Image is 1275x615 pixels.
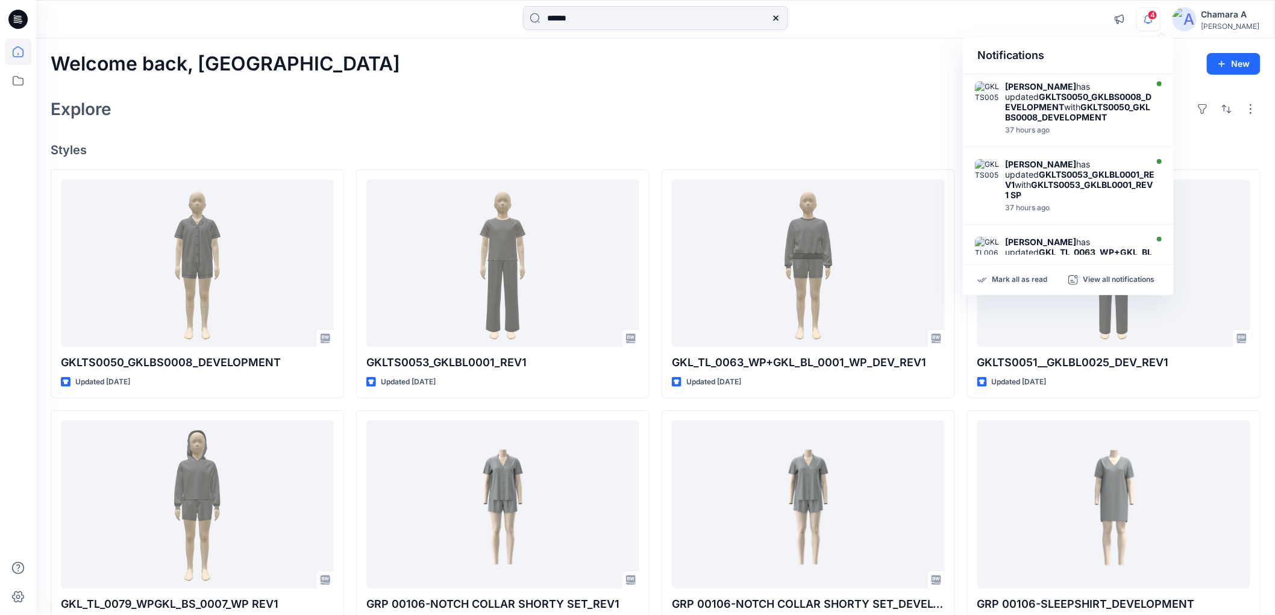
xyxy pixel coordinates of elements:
[992,275,1047,286] p: Mark all as read
[1005,126,1154,134] div: Saturday, August 23, 2025 15:57
[61,180,334,347] a: GKLTS0050_GKLBS0008_DEVELOPMENT
[1005,159,1076,169] strong: [PERSON_NAME]
[977,420,1250,588] a: GRP 00106-SLEEPSHIRT_DEVELOPMENT
[366,596,639,613] p: GRP 00106-NOTCH COLLAR SHORTY SET_REV1
[1201,22,1260,31] div: [PERSON_NAME]
[61,354,334,371] p: GKLTS0050_GKLBS0008_DEVELOPMENT
[992,376,1047,389] p: Updated [DATE]
[1005,247,1152,267] strong: GKL_TL_0063_WP+GKL_BL_0001_WP_DEV_REV1
[975,81,999,105] img: GKLTS0050_GKLBS0008_DEVELOPMENT
[61,420,334,588] a: GKL_TL_0079_WPGKL_BS_0007_WP REV1
[1005,180,1153,200] strong: GKLTS0053_GKLBL0001_REV1 SP
[963,37,1174,74] div: Notifications
[366,354,639,371] p: GKLTS0053_GKLBL0001_REV1
[1207,53,1261,75] button: New
[1005,81,1076,92] strong: [PERSON_NAME]
[51,99,111,119] h2: Explore
[686,376,741,389] p: Updated [DATE]
[1083,275,1154,286] p: View all notifications
[366,180,639,347] a: GKLTS0053_GKLBL0001_REV1
[672,180,945,347] a: GKL_TL_0063_WP+GKL_BL_0001_WP_DEV_REV1
[975,237,999,261] img: GKLTL0063WP_GKLBS0007 AS
[1148,10,1158,20] span: 4
[975,159,999,183] img: GKLTS0053_GKLBL0001_REV1 SP
[977,354,1250,371] p: GKLTS0051__GKLBL0025_DEV_REV1
[366,420,639,588] a: GRP 00106-NOTCH COLLAR SHORTY SET_REV1
[1173,7,1197,31] img: avatar
[1005,204,1154,212] div: Saturday, August 23, 2025 15:48
[1005,169,1154,190] strong: GKLTS0053_GKLBL0001_REV1
[1005,237,1076,247] strong: [PERSON_NAME]
[1005,102,1150,122] strong: GKLTS0050_GKLBS0008_DEVELOPMENT
[51,143,1261,157] h4: Styles
[1005,159,1154,200] div: has updated with
[672,596,945,613] p: GRP 00106-NOTCH COLLAR SHORTY SET_DEVELOPMENT
[1005,237,1154,278] div: has updated with
[51,53,400,75] h2: Welcome back, [GEOGRAPHIC_DATA]
[672,420,945,588] a: GRP 00106-NOTCH COLLAR SHORTY SET_DEVELOPMENT
[1201,7,1260,22] div: Chamara A
[75,376,130,389] p: Updated [DATE]
[1005,92,1151,112] strong: GKLTS0050_GKLBS0008_DEVELOPMENT
[61,596,334,613] p: GKL_TL_0079_WPGKL_BS_0007_WP REV1
[672,354,945,371] p: GKL_TL_0063_WP+GKL_BL_0001_WP_DEV_REV1
[977,596,1250,613] p: GRP 00106-SLEEPSHIRT_DEVELOPMENT
[1005,81,1154,122] div: has updated with
[381,376,436,389] p: Updated [DATE]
